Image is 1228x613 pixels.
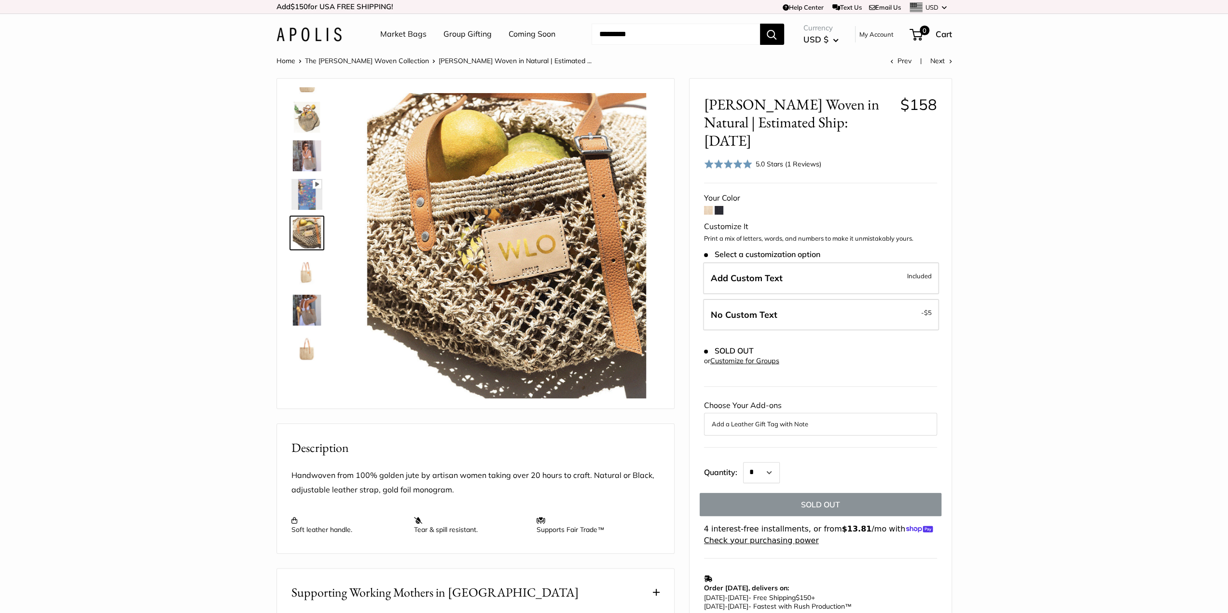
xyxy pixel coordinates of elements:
[703,262,939,294] label: Add Custom Text
[291,140,322,171] img: Mercado Woven in Natural | Estimated Ship: Oct. 19th
[930,56,952,65] a: Next
[921,307,932,318] span: -
[704,398,937,435] div: Choose Your Add-ons
[290,100,324,135] a: Mercado Woven in Natural | Estimated Ship: Oct. 19th
[900,95,937,114] span: $158
[291,468,660,497] p: Handwoven from 100% golden jute by artisan women taking over 20 hours to craft. Natural or Black,...
[291,583,579,602] span: Supporting Working Mothers in [GEOGRAPHIC_DATA]
[832,3,862,11] a: Text Us
[796,593,811,602] span: $150
[290,138,324,173] a: Mercado Woven in Natural | Estimated Ship: Oct. 19th
[290,370,324,405] a: Mercado Woven in Natural | Estimated Ship: Oct. 19th
[354,93,659,398] img: Mercado Woven in Natural | Estimated Ship: Oct. 19th
[924,309,932,316] span: $5
[704,191,937,205] div: Your Color
[725,602,728,611] span: -
[704,95,893,150] span: [PERSON_NAME] Woven in Natural | Estimated Ship: [DATE]
[725,593,728,602] span: -
[711,309,777,320] span: No Custom Text
[291,333,322,364] img: Mercado Woven in Natural | Estimated Ship: Oct. 19th
[443,27,492,41] a: Group Gifting
[803,21,839,35] span: Currency
[803,34,828,44] span: USD $
[890,56,911,65] a: Prev
[704,354,779,368] div: or
[919,26,929,35] span: 0
[305,56,429,65] a: The [PERSON_NAME] Woven Collection
[704,584,789,592] strong: Order [DATE], delivers on:
[291,438,660,457] h2: Description
[704,459,743,483] label: Quantity:
[291,295,322,326] img: Mercado Woven in Natural | Estimated Ship: Oct. 19th
[290,2,308,11] span: $150
[291,218,322,248] img: Mercado Woven in Natural | Estimated Ship: Oct. 19th
[704,234,937,244] p: Print a mix of letters, words, and numbers to make it unmistakably yours.
[756,159,821,169] div: 5.0 Stars (1 Reviews)
[911,27,952,42] a: 0 Cart
[859,28,894,40] a: My Account
[291,517,404,534] p: Soft leather handle.
[728,593,748,602] span: [DATE]
[704,602,725,611] span: [DATE]
[704,250,820,259] span: Select a customization option
[509,27,555,41] a: Coming Soon
[291,179,322,210] img: Mercado Woven in Natural | Estimated Ship: Oct. 19th
[414,517,527,534] p: Tear & spill resistant.
[712,418,929,430] button: Add a Leather Gift Tag with Note
[925,3,938,11] span: USD
[704,346,754,355] span: SOLD OUT
[803,32,839,47] button: USD $
[276,56,295,65] a: Home
[291,372,322,403] img: Mercado Woven in Natural | Estimated Ship: Oct. 19th
[537,517,649,534] p: Supports Fair Trade™
[439,56,592,65] span: [PERSON_NAME] Woven in Natural | Estimated ...
[783,3,824,11] a: Help Center
[291,102,322,133] img: Mercado Woven in Natural | Estimated Ship: Oct. 19th
[869,3,901,11] a: Email Us
[907,270,932,282] span: Included
[290,216,324,250] a: Mercado Woven in Natural | Estimated Ship: Oct. 19th
[290,254,324,289] a: Mercado Woven in Natural | Estimated Ship: Oct. 19th
[592,24,760,45] input: Search...
[704,593,932,611] p: - Free Shipping +
[710,356,779,365] a: Customize for Groups
[290,331,324,366] a: Mercado Woven in Natural | Estimated Ship: Oct. 19th
[936,29,952,39] span: Cart
[704,157,822,171] div: 5.0 Stars (1 Reviews)
[290,293,324,327] a: Mercado Woven in Natural | Estimated Ship: Oct. 19th
[703,299,939,331] label: Leave Blank
[728,602,748,611] span: [DATE]
[380,27,427,41] a: Market Bags
[760,24,784,45] button: Search
[700,493,941,516] button: SOLD OUT
[704,602,852,611] span: - Fastest with Rush Production™
[276,54,592,67] nav: Breadcrumb
[704,219,937,234] div: Customize It
[704,593,725,602] span: [DATE]
[290,177,324,212] a: Mercado Woven in Natural | Estimated Ship: Oct. 19th
[711,272,783,284] span: Add Custom Text
[291,256,322,287] img: Mercado Woven in Natural | Estimated Ship: Oct. 19th
[276,27,342,41] img: Apolis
